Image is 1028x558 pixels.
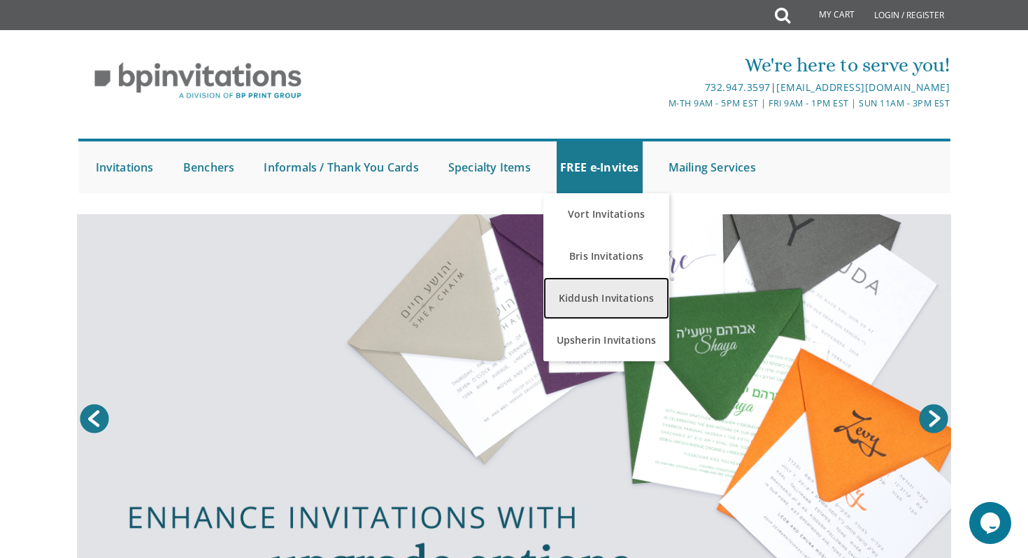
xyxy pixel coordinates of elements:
img: BP Invitation Loft [78,52,318,110]
a: Informals / Thank You Cards [260,141,422,193]
iframe: chat widget [969,502,1014,544]
a: Vort Invitations [543,193,669,235]
div: M-Th 9am - 5pm EST | Fri 9am - 1pm EST | Sun 11am - 3pm EST [369,96,950,111]
a: Kiddush Invitations [543,277,669,319]
a: Bris Invitations [543,235,669,277]
a: Upsherin Invitations [543,319,669,361]
a: Benchers [180,141,238,193]
div: We're here to serve you! [369,51,950,79]
a: Next [916,401,951,436]
a: Mailing Services [665,141,759,193]
a: Specialty Items [445,141,534,193]
a: My Cart [789,1,864,29]
a: FREE e-Invites [557,141,643,193]
div: | [369,79,950,96]
a: Invitations [92,141,157,193]
a: 732.947.3597 [705,81,771,94]
a: Prev [77,401,112,436]
a: [EMAIL_ADDRESS][DOMAIN_NAME] [776,81,950,94]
